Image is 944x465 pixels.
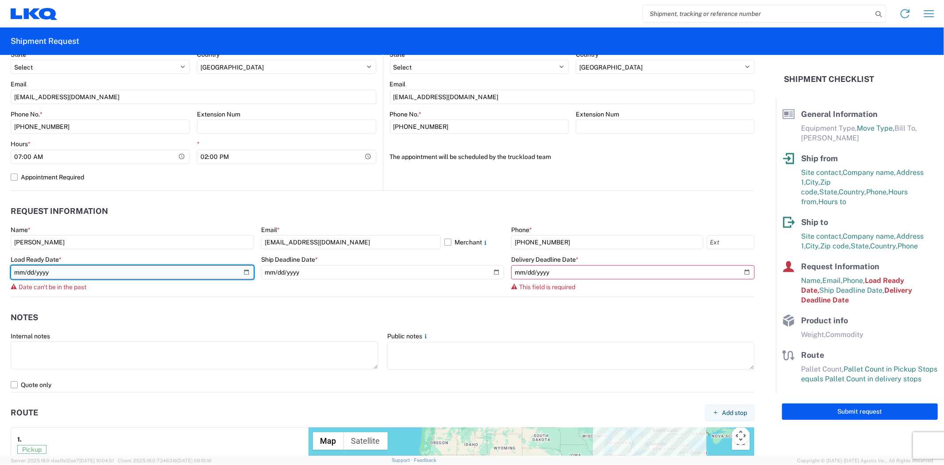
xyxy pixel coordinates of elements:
label: Phone No. [11,110,42,118]
span: Request Information [801,262,879,271]
label: Extension Num [197,110,240,118]
span: Ship from [801,154,838,163]
span: Site contact, [801,232,843,240]
span: State, [819,188,839,196]
span: This field is required [519,283,575,291]
a: Feedback [414,457,436,463]
span: Date can't be in the past [19,283,86,291]
span: Email, [822,276,843,285]
span: Company name, [843,168,896,177]
h2: Route [11,408,38,417]
span: Commodity [825,330,863,339]
h2: Shipment Request [11,36,79,46]
span: Copyright © [DATE]-[DATE] Agistix Inc., All Rights Reserved [797,457,933,465]
span: [DATE] 10:04:51 [79,458,114,463]
span: [PERSON_NAME] [801,134,859,142]
h2: Shipment Checklist [784,74,874,85]
label: Hours [11,140,31,148]
span: Client: 2025.18.0-7346316 [118,458,212,463]
span: [DATE] 08:10:16 [177,458,212,463]
label: Email [261,226,280,234]
span: Move Type, [857,124,894,132]
span: Phone, [843,276,865,285]
span: City, [805,178,820,186]
span: Site contact, [801,168,843,177]
span: Phone, [866,188,888,196]
label: The appointment will be scheduled by the truckload team [390,150,551,164]
span: Ship Deadline Date, [819,286,884,294]
label: Internal notes [11,332,50,340]
span: City, [805,242,820,250]
span: State, [851,242,870,250]
span: Phone [898,242,918,250]
span: Server: 2025.18.0-daa1fe12ee7 [11,458,114,463]
span: Pallet Count in Pickup Stops equals Pallet Count in delivery stops [801,365,937,383]
input: Shipment, tracking or reference number [643,5,872,22]
span: Company name, [843,232,896,240]
span: Name, [801,276,822,285]
label: Phone No. [390,110,422,118]
label: Appointment Required [11,170,376,184]
span: Add stop [722,409,747,417]
label: Quote only [11,378,755,392]
span: Ship to [801,217,828,227]
button: Add stop [705,405,755,421]
label: Public notes [387,332,429,340]
span: Bill To, [894,124,917,132]
button: Submit request [782,403,938,420]
span: Pickup [17,445,46,454]
label: Email [11,80,27,88]
a: Support [392,457,414,463]
span: Route [801,350,824,360]
button: Show street map [313,432,344,450]
label: Phone [511,226,532,234]
label: Delivery Deadline Date [511,256,578,263]
label: Merchant [444,235,504,249]
strong: 1. [17,434,22,445]
span: Country, [839,188,866,196]
label: Load Ready Date [11,256,62,263]
span: Hours to [818,198,846,206]
label: Email [390,80,406,88]
label: Ship Deadline Date [261,256,318,263]
span: Zip code, [820,242,851,250]
label: Name [11,226,31,234]
span: Pallet Count, [801,365,844,373]
label: Extension Num [576,110,619,118]
span: General Information [801,109,878,119]
button: Show satellite imagery [344,432,388,450]
span: Weight, [801,330,825,339]
span: Product info [801,316,848,325]
input: Ext [707,235,755,249]
span: Equipment Type, [801,124,857,132]
span: Country, [870,242,898,250]
h2: Notes [11,313,38,322]
button: Map camera controls [732,427,750,445]
h2: Request Information [11,207,108,216]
